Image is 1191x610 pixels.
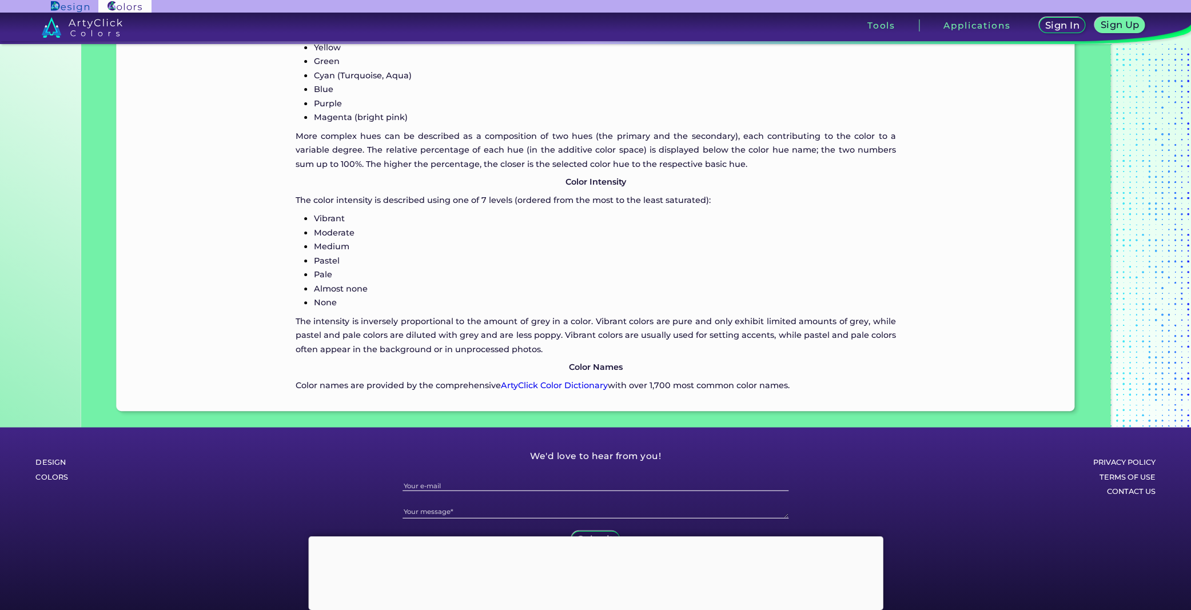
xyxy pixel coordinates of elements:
[295,360,895,374] p: Color Names
[313,97,895,110] p: Purple
[1097,18,1142,33] a: Sign Up
[1046,21,1078,30] h5: Sign In
[313,69,895,82] p: Cyan (Turquoise, Aqua)
[1102,21,1137,29] h5: Sign Up
[313,268,895,281] p: Pale
[989,455,1156,470] a: Privacy policy
[295,378,895,392] p: Color names are provided by the comprehensive with over 1,700 most common color names.
[295,175,895,189] p: Color Intensity
[943,21,1010,30] h3: Applications
[867,21,895,30] h3: Tools
[35,455,202,470] a: Design
[579,535,612,544] h5: Submit
[295,129,895,171] p: More complex hues can be described as a composition of two hues (the primary and the secondary), ...
[313,254,895,268] p: Pastel
[313,82,895,96] p: Blue
[313,54,895,68] p: Green
[51,1,89,12] img: ArtyClick Design logo
[500,380,607,390] a: ArtyClick Color Dictionary
[9,597,1182,610] h6: © [DATE]-[DATE], ArtyClick Pty Ltd, [GEOGRAPHIC_DATA]
[1041,18,1084,33] a: Sign In
[35,470,202,485] a: Colors
[274,449,917,464] h5: We'd love to hear from you!
[989,484,1156,499] a: Contact Us
[295,193,895,207] p: The color intensity is described using one of 7 levels (ordered from the most to the least satura...
[989,470,1156,485] a: Terms of Use
[313,226,895,240] p: Moderate
[313,296,895,309] p: None
[308,536,883,607] iframe: Advertisement
[403,480,788,491] input: Your e-mail
[313,212,895,225] p: Vibrant
[313,110,895,124] p: Magenta (bright pink)
[295,314,895,356] p: The intensity is inversely proportional to the amount of grey in a color. Vibrant colors are pure...
[42,17,122,38] img: logo_artyclick_colors_white.svg
[313,282,895,296] p: Almost none
[313,41,895,54] p: Yellow
[313,240,895,253] p: Medium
